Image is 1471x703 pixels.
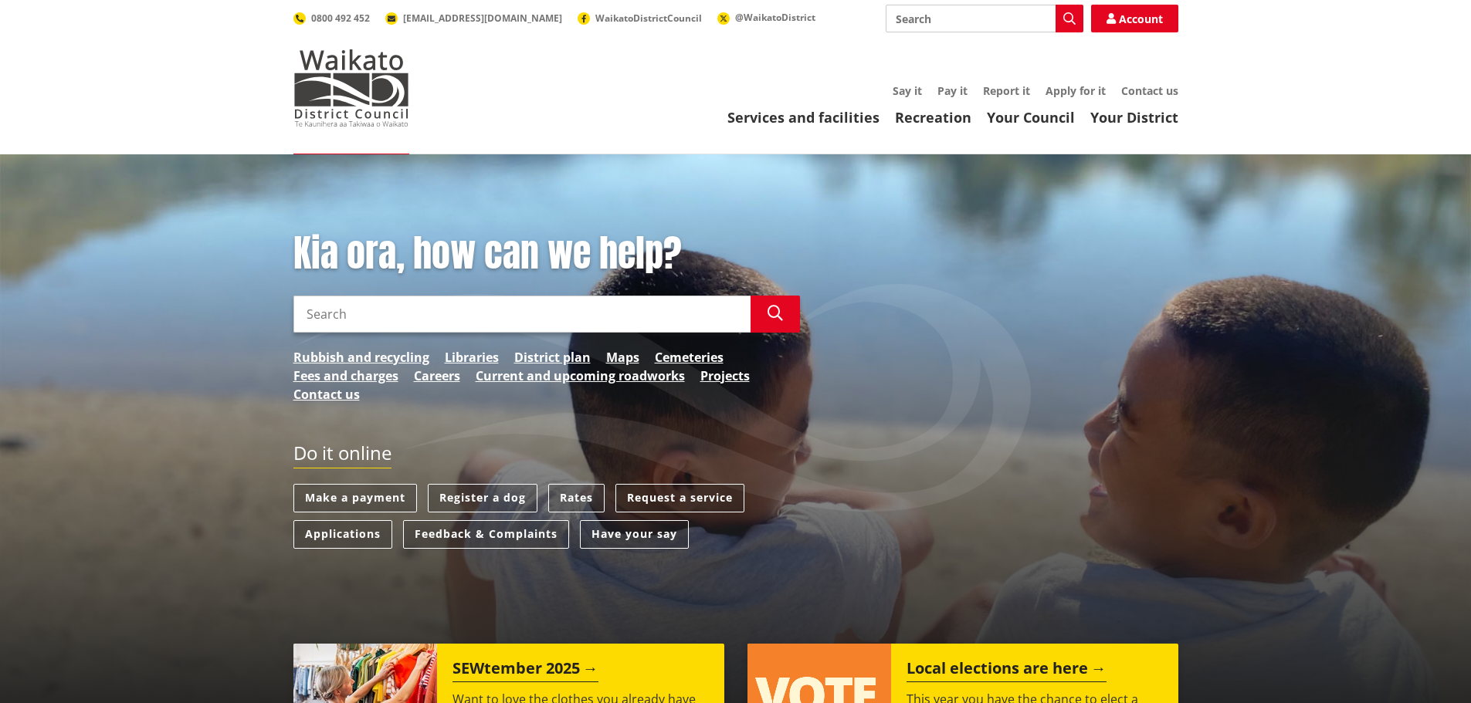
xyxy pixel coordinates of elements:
a: Contact us [293,385,360,404]
input: Search input [293,296,751,333]
a: Apply for it [1046,83,1106,98]
h2: Do it online [293,442,391,469]
a: Rubbish and recycling [293,348,429,367]
a: Make a payment [293,484,417,512]
a: Fees and charges [293,367,398,385]
a: Report it [983,83,1030,98]
a: Request a service [615,484,744,512]
a: Cemeteries [655,348,724,367]
a: Applications [293,520,392,549]
h2: SEWtember 2025 [452,659,598,682]
a: Libraries [445,348,499,367]
a: [EMAIL_ADDRESS][DOMAIN_NAME] [385,12,562,25]
a: @WaikatoDistrict [717,11,815,24]
a: Recreation [895,108,971,127]
span: 0800 492 452 [311,12,370,25]
h1: Kia ora, how can we help? [293,232,800,276]
a: Say it [893,83,922,98]
a: Projects [700,367,750,385]
img: Waikato District Council - Te Kaunihera aa Takiwaa o Waikato [293,49,409,127]
a: Maps [606,348,639,367]
a: Services and facilities [727,108,880,127]
a: Rates [548,484,605,512]
a: WaikatoDistrictCouncil [578,12,702,25]
a: 0800 492 452 [293,12,370,25]
a: Current and upcoming roadworks [476,367,685,385]
a: Careers [414,367,460,385]
a: Feedback & Complaints [403,520,569,549]
span: WaikatoDistrictCouncil [595,12,702,25]
a: Have your say [580,520,689,549]
a: Contact us [1121,83,1178,98]
span: [EMAIL_ADDRESS][DOMAIN_NAME] [403,12,562,25]
a: Your District [1090,108,1178,127]
a: Account [1091,5,1178,32]
input: Search input [886,5,1083,32]
a: Pay it [937,83,968,98]
a: Register a dog [428,484,537,512]
h2: Local elections are here [907,659,1107,682]
a: District plan [514,348,591,367]
a: Your Council [987,108,1075,127]
span: @WaikatoDistrict [735,11,815,24]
